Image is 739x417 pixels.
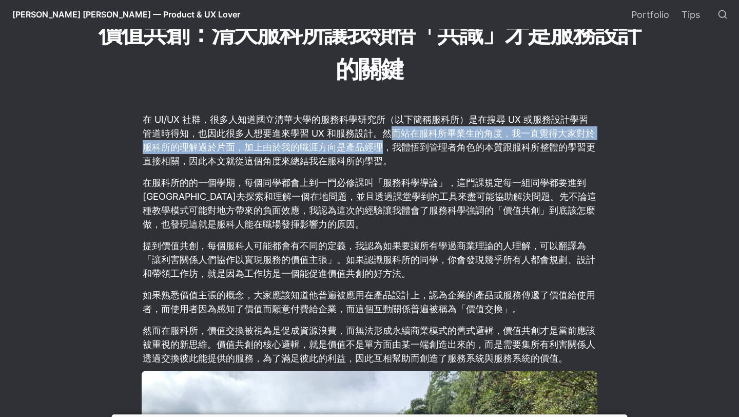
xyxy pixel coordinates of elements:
[142,237,597,282] p: 提到價值共創，每個服科人可能都會有不同的定義，我認為如果要讓所有學過商業理論的人理解，可以翻譯為「讓利害關係人們協作以實現服務的價值主張」。如果認識服科所的同學，你會發現幾乎所有人都會規劃、設計...
[12,9,240,20] span: [PERSON_NAME] [PERSON_NAME] — Product & UX Lover
[142,322,597,367] p: 然而在服科所，價值交換被視為是促成資源浪費，而無法形成永續商業模式的舊式邏輯，價值共創才是當前應該被重視的新思維。價值共創的核心邏輯，就是價值不是單方面由某一端創造出來的，而是需要集所有利害關係...
[92,15,647,88] h1: 價值共創：清大服科所讓我領悟「共識」才是服務設計的關鍵
[142,287,597,317] p: 如果熟悉價值主張的概念，大家應該知道他普遍被應用在產品設計上，認為企業的產品或服務傳遞了價值給使用者，而使用者因為感知了價值而願意付費給企業，而這個互動關係普遍被稱為「價值交換」。
[142,111,597,169] p: 在 UI/UX 社群，很多人知道國立清華大學的服務科學研究所（以下簡稱服科所）是在搜尋 UX 或服務設計學習管道時得知，也因此很多人想要進來學習 UX 和服務設計。然而站在服科所畢業生的角度，我...
[142,174,597,233] p: 在服科所的的一個學期，每個同學都會上到一門必修課叫「服務科學導論」，這門課規定每一組同學都要進到[GEOGRAPHIC_DATA]去探索和理解一個在地問題，並且透過課堂學到的工具來盡可能協助解決...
